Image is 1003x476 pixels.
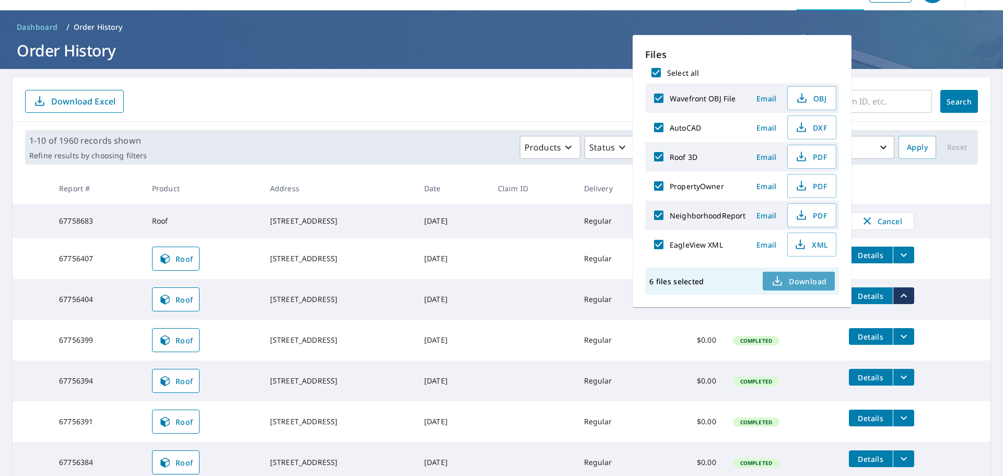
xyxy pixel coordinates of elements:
td: [DATE] [416,204,489,238]
button: OBJ [787,86,836,110]
span: Completed [734,378,778,385]
span: Dashboard [17,22,58,32]
span: Email [754,181,779,191]
button: Cancel [849,212,914,230]
h1: Order History [13,40,990,61]
div: [STREET_ADDRESS] [270,253,407,264]
button: detailsBtn-67756391 [849,410,893,426]
label: Wavefront OBJ File [670,94,736,103]
button: DXF [787,115,836,140]
button: detailsBtn-67756407 [849,247,893,263]
th: Address [262,173,416,204]
div: [STREET_ADDRESS] [270,376,407,386]
button: Email [750,90,783,107]
span: Completed [734,337,778,344]
button: Search [940,90,978,113]
a: Roof [152,369,200,393]
td: Regular [576,279,659,320]
a: Roof [152,450,200,474]
span: XML [794,238,827,251]
p: Order History [74,22,123,32]
th: Date [416,173,489,204]
button: filesDropdownBtn-67756384 [893,450,914,467]
p: Refine results by choosing filters [29,151,147,160]
span: Roof [159,456,193,469]
span: Email [754,94,779,103]
td: [DATE] [416,361,489,401]
td: Regular [576,320,659,361]
p: Status [589,141,615,154]
nav: breadcrumb [13,19,990,36]
span: PDF [794,209,827,222]
p: 6 files selected [649,276,704,286]
label: AutoCAD [670,123,701,133]
td: [DATE] [416,238,489,279]
span: Email [754,152,779,162]
span: Email [754,123,779,133]
span: Completed [734,459,778,467]
td: 67756394 [51,361,144,401]
span: Details [855,413,887,423]
span: Details [855,373,887,382]
span: Search [949,97,970,107]
button: Download Excel [25,90,124,113]
span: PDF [794,180,827,192]
td: [DATE] [416,320,489,361]
button: PDF [787,145,836,169]
span: OBJ [794,92,827,105]
span: Details [855,291,887,301]
button: detailsBtn-67756394 [849,369,893,386]
span: Download [771,275,826,287]
span: Details [855,454,887,464]
td: [DATE] [416,401,489,442]
span: Roof [159,334,193,346]
button: filesDropdownBtn-67756394 [893,369,914,386]
div: [STREET_ADDRESS] [270,457,407,468]
td: Roof [144,204,262,238]
span: Email [754,211,779,220]
span: Roof [159,293,193,306]
span: Apply [907,141,928,154]
p: Files [645,48,839,62]
button: PDF [787,174,836,198]
button: filesDropdownBtn-67756407 [893,247,914,263]
td: 67758683 [51,204,144,238]
span: Roof [159,252,193,265]
a: Roof [152,328,200,352]
p: Products [524,141,561,154]
td: $0.00 [659,320,725,361]
div: [STREET_ADDRESS] [270,416,407,427]
div: [STREET_ADDRESS] [270,294,407,305]
button: Download [763,272,835,291]
button: Email [750,207,783,224]
span: Cancel [860,215,903,227]
label: Select all [667,68,699,78]
a: Roof [152,247,200,271]
label: NeighborhoodReport [670,211,745,220]
td: 67756404 [51,279,144,320]
button: Products [520,136,580,159]
span: Email [754,240,779,250]
span: Details [855,332,887,342]
p: 1-10 of 1960 records shown [29,134,147,147]
a: Roof [152,410,200,434]
div: [STREET_ADDRESS] [270,335,407,345]
td: 67756407 [51,238,144,279]
th: Claim ID [489,173,576,204]
button: Email [750,149,783,165]
button: XML [787,233,836,257]
button: filesDropdownBtn-67756391 [893,410,914,426]
button: detailsBtn-67756399 [849,328,893,345]
td: $0.00 [659,361,725,401]
th: Product [144,173,262,204]
span: Roof [159,415,193,428]
button: Email [750,120,783,136]
th: Delivery [576,173,659,204]
label: EagleView XML [670,240,723,250]
td: $0.00 [659,401,725,442]
button: Email [750,178,783,194]
td: Regular [576,204,659,238]
td: Regular [576,238,659,279]
td: [DATE] [416,279,489,320]
button: PDF [787,203,836,227]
